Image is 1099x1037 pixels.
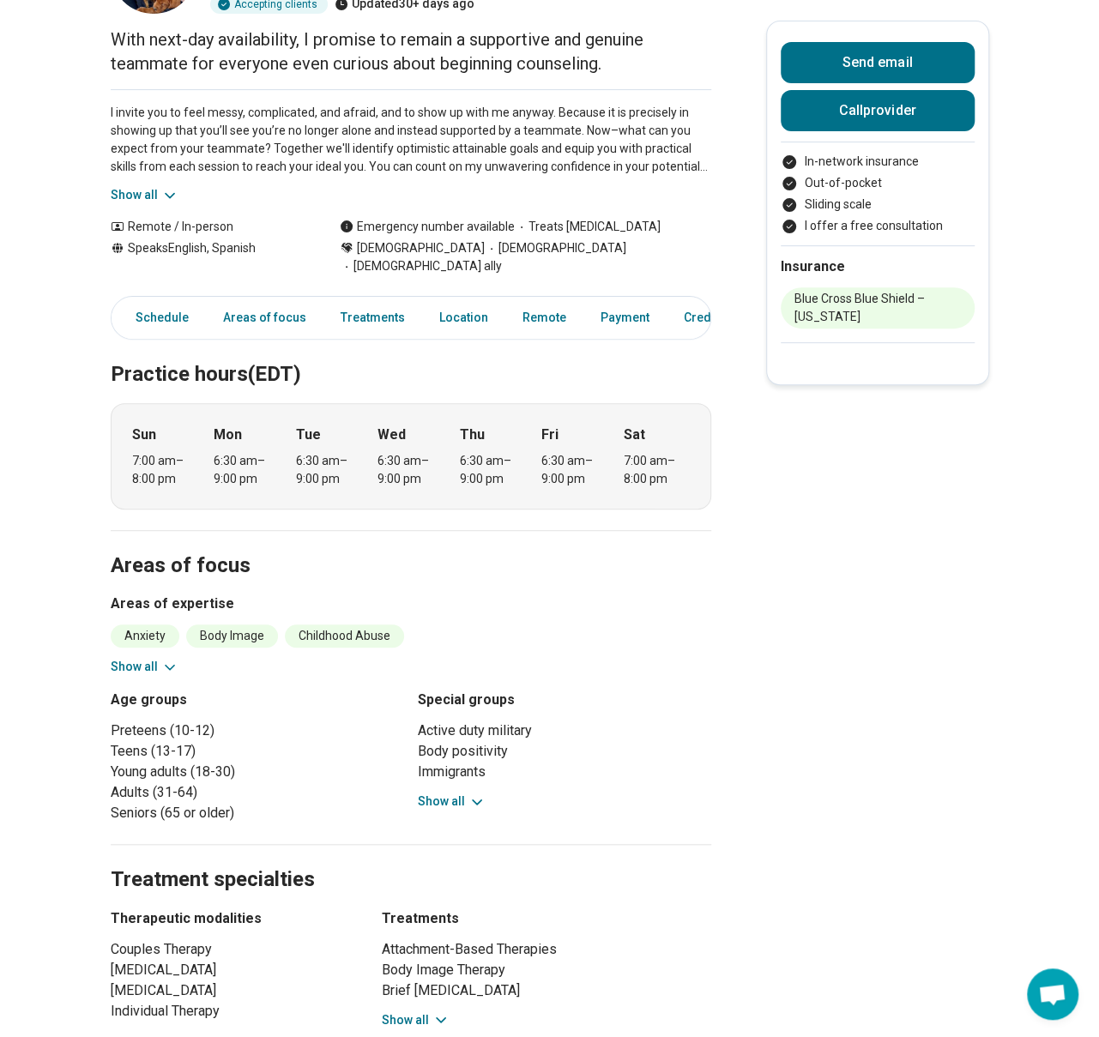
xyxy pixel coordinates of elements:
[382,908,711,929] h3: Treatments
[357,239,485,257] span: [DEMOGRAPHIC_DATA]
[781,287,975,329] li: Blue Cross Blue Shield – [US_STATE]
[781,153,975,171] li: In-network insurance
[377,425,406,445] strong: Wed
[111,803,404,823] li: Seniors (65 or older)
[111,510,711,581] h2: Areas of focus
[460,452,526,488] div: 6:30 am – 9:00 pm
[115,300,199,335] a: Schedule
[111,720,404,741] li: Preteens (10-12)
[382,980,711,1001] li: Brief [MEDICAL_DATA]
[330,300,415,335] a: Treatments
[781,42,975,83] button: Send email
[111,939,351,960] li: Couples Therapy
[781,90,975,131] button: Callprovider
[111,624,179,648] li: Anxiety
[285,624,404,648] li: Childhood Abuse
[781,174,975,192] li: Out-of-pocket
[512,300,577,335] a: Remote
[111,658,178,676] button: Show all
[111,690,404,710] h3: Age groups
[186,624,278,648] li: Body Image
[781,196,975,214] li: Sliding scale
[418,720,711,741] li: Active duty military
[111,403,711,509] div: When does the program meet?
[382,939,711,960] li: Attachment-Based Therapies
[624,452,690,488] div: 7:00 am – 8:00 pm
[111,824,711,895] h2: Treatment specialties
[111,218,305,236] div: Remote / In-person
[485,239,626,257] span: [DEMOGRAPHIC_DATA]
[111,908,351,929] h3: Therapeutic modalities
[624,425,645,445] strong: Sat
[377,452,444,488] div: 6:30 am – 9:00 pm
[111,1001,351,1022] li: Individual Therapy
[213,300,317,335] a: Areas of focus
[418,762,711,782] li: Immigrants
[111,186,178,204] button: Show all
[111,960,351,980] li: [MEDICAL_DATA]
[429,300,498,335] a: Location
[111,594,711,614] h3: Areas of expertise
[1027,968,1078,1020] div: Open chat
[132,425,156,445] strong: Sun
[111,741,404,762] li: Teens (13-17)
[340,257,502,275] span: [DEMOGRAPHIC_DATA] ally
[111,319,711,389] h2: Practice hours (EDT)
[382,1011,450,1029] button: Show all
[340,218,515,236] div: Emergency number available
[111,27,711,75] p: With next-day availability, I promise to remain a supportive and genuine teammate for everyone ev...
[781,256,975,277] h2: Insurance
[214,425,242,445] strong: Mon
[781,217,975,235] li: I offer a free consultation
[111,782,404,803] li: Adults (31-64)
[515,218,661,236] span: Treats [MEDICAL_DATA]
[541,425,559,445] strong: Fri
[590,300,660,335] a: Payment
[418,690,711,710] h3: Special groups
[296,425,321,445] strong: Tue
[214,452,280,488] div: 6:30 am – 9:00 pm
[460,425,485,445] strong: Thu
[111,239,305,275] div: Speaks English, Spanish
[673,300,770,335] a: Credentials
[132,452,198,488] div: 7:00 am – 8:00 pm
[111,762,404,782] li: Young adults (18-30)
[418,741,711,762] li: Body positivity
[111,104,711,176] p: I invite you to feel messy, complicated, and afraid, and to show up with me anyway. Because it is...
[111,980,351,1001] li: [MEDICAL_DATA]
[418,793,486,811] button: Show all
[781,153,975,235] ul: Payment options
[296,452,362,488] div: 6:30 am – 9:00 pm
[541,452,607,488] div: 6:30 am – 9:00 pm
[382,960,711,980] li: Body Image Therapy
